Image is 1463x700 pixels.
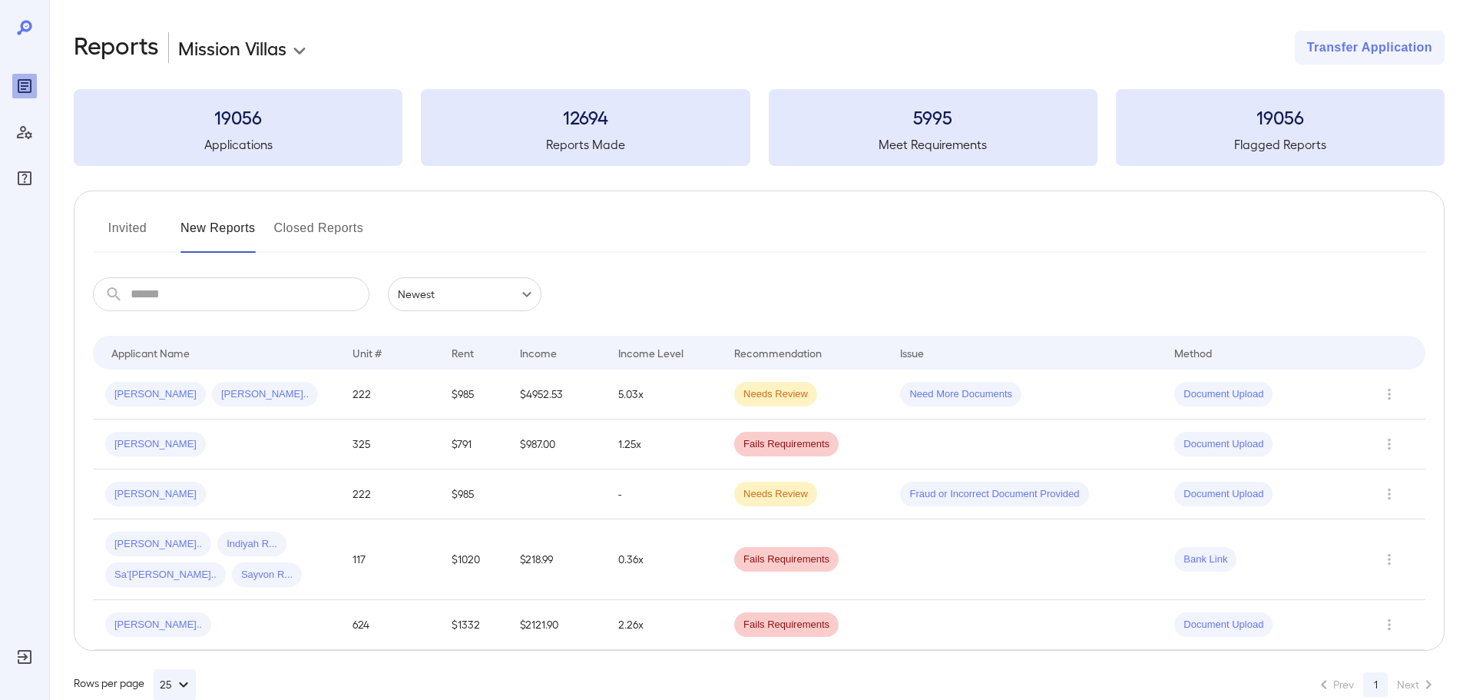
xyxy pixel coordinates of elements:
td: $1332 [439,600,508,650]
span: Needs Review [734,387,817,402]
span: [PERSON_NAME].. [105,618,211,632]
span: Fraud or Incorrect Document Provided [900,487,1088,502]
span: Document Upload [1174,437,1273,452]
td: $218.99 [508,519,607,600]
div: Unit # [353,343,382,362]
div: Income [520,343,557,362]
div: FAQ [12,166,37,191]
span: [PERSON_NAME].. [105,537,211,552]
td: 0.36x [606,519,722,600]
span: Fails Requirements [734,552,839,567]
td: $791 [439,420,508,469]
p: Mission Villas [178,35,286,60]
td: $985 [439,370,508,420]
td: $987.00 [508,420,607,469]
button: 25 [154,669,196,700]
span: Need More Documents [900,387,1021,402]
span: Sa’[PERSON_NAME].. [105,568,226,582]
div: Log Out [12,645,37,669]
td: 624 [340,600,439,650]
summary: 19056Applications12694Reports Made5995Meet Requirements19056Flagged Reports [74,89,1445,166]
button: Closed Reports [274,216,364,253]
button: Invited [93,216,162,253]
td: $985 [439,469,508,519]
h3: 19056 [74,105,402,129]
span: Document Upload [1174,387,1273,402]
td: $2121.90 [508,600,607,650]
div: Issue [900,343,925,362]
div: Newest [388,277,541,311]
span: Indiyah R... [217,537,286,552]
h5: Meet Requirements [769,135,1097,154]
span: Document Upload [1174,618,1273,632]
td: 117 [340,519,439,600]
button: Row Actions [1377,382,1402,406]
td: 325 [340,420,439,469]
div: Applicant Name [111,343,190,362]
button: Row Actions [1377,547,1402,572]
h3: 12694 [421,105,750,129]
span: [PERSON_NAME].. [212,387,318,402]
h2: Reports [74,31,159,65]
span: Fails Requirements [734,437,839,452]
span: Bank Link [1174,552,1236,567]
span: Needs Review [734,487,817,502]
td: 1.25x [606,420,722,469]
td: 2.26x [606,600,722,650]
td: 222 [340,370,439,420]
td: - [606,469,722,519]
h5: Applications [74,135,402,154]
td: $1020 [439,519,508,600]
button: Transfer Application [1295,31,1445,65]
h5: Reports Made [421,135,750,154]
span: [PERSON_NAME] [105,487,206,502]
div: Recommendation [734,343,822,362]
div: Manage Users [12,120,37,144]
h5: Flagged Reports [1116,135,1445,154]
nav: pagination navigation [1308,672,1445,697]
div: Rows per page [74,669,196,700]
span: Fails Requirements [734,618,839,632]
span: Document Upload [1174,487,1273,502]
h3: 19056 [1116,105,1445,129]
h3: 5995 [769,105,1097,129]
div: Income Level [618,343,684,362]
span: Sayvon R... [232,568,302,582]
button: Row Actions [1377,432,1402,456]
td: 5.03x [606,370,722,420]
button: page 1 [1363,672,1388,697]
td: 222 [340,469,439,519]
button: Row Actions [1377,482,1402,506]
button: Row Actions [1377,612,1402,637]
div: Method [1174,343,1212,362]
div: Reports [12,74,37,98]
td: $4952.53 [508,370,607,420]
span: [PERSON_NAME] [105,437,206,452]
span: [PERSON_NAME] [105,387,206,402]
div: Rent [452,343,476,362]
button: New Reports [180,216,256,253]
